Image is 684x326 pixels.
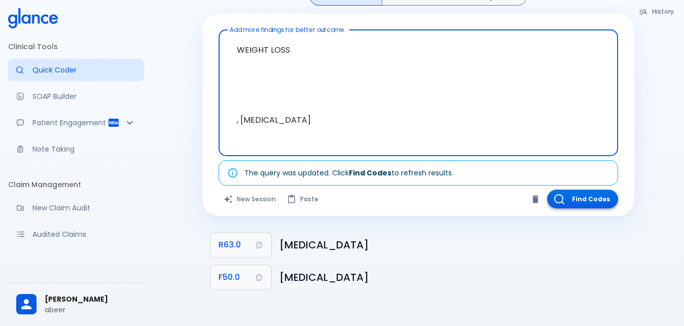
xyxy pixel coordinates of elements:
[8,59,144,81] a: Moramiz: Find ICD10AM codes instantly
[8,197,144,219] a: Audit a new claim
[349,168,391,178] strong: Find Codes
[8,249,144,272] a: Monitor progress of claim corrections
[528,192,543,207] button: Clear
[279,269,626,285] h6: Anorexia nervosa
[279,237,626,253] h6: Anorexia
[634,4,680,19] button: History
[8,138,144,160] a: Advanced note-taking
[244,164,453,182] div: The query was updated. Click to refresh results.
[282,190,325,208] button: Paste from clipboard
[226,34,611,136] textarea: WEIGHT LOSS , [MEDICAL_DATA]
[32,144,136,154] p: Note Taking
[32,118,107,128] p: Patient Engagement
[8,287,144,322] div: [PERSON_NAME]abeer
[210,265,271,289] button: Copy Code F50.0 to clipboard
[8,112,144,134] div: Patient Reports & Referrals
[547,190,618,208] button: Find Codes
[45,305,136,315] p: abeer
[8,223,144,245] a: View audited claims
[219,238,241,252] span: R63.0
[8,34,144,59] li: Clinical Tools
[210,233,271,257] button: Copy Code R63.0 to clipboard
[32,229,136,239] p: Audited Claims
[32,203,136,213] p: New Claim Audit
[8,172,144,197] li: Claim Management
[32,91,136,101] p: SOAP Builder
[32,65,136,75] p: Quick Coder
[45,294,136,305] span: [PERSON_NAME]
[219,190,282,208] button: Clears all inputs and results.
[8,85,144,107] a: Docugen: Compose a clinical documentation in seconds
[219,270,240,284] span: F50.0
